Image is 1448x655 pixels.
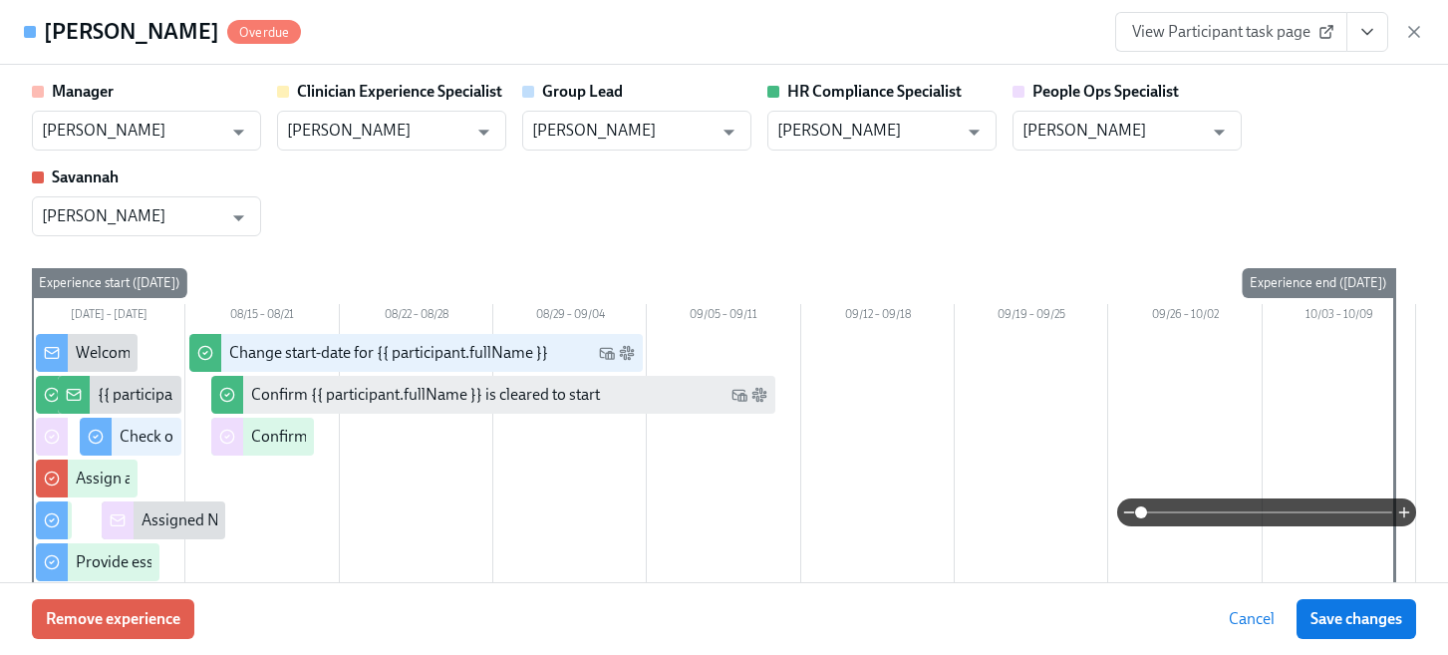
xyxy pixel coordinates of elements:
button: Open [468,117,499,148]
div: 10/03 – 10/09 [1263,304,1416,330]
div: Check out our recommended laptop specs [120,426,406,448]
h4: [PERSON_NAME] [44,17,219,47]
span: Overdue [227,25,301,40]
div: 09/12 – 09/18 [801,304,955,330]
div: 09/19 – 09/25 [955,304,1108,330]
button: Cancel [1215,599,1289,639]
button: Open [714,117,744,148]
div: Provide essential professional documentation [76,551,387,573]
strong: Savannah [52,167,119,186]
button: Open [1204,117,1235,148]
div: Confirm {{ participant.fullName }} is cleared to start [251,384,600,406]
strong: Group Lead [542,82,623,101]
div: 08/29 – 09/04 [493,304,647,330]
svg: Slack [619,345,635,361]
a: View Participant task page [1115,12,1347,52]
div: 08/15 – 08/21 [185,304,339,330]
div: Assign a Clinician Experience Specialist for {{ participant.fullName }} (start-date {{ participan... [76,468,865,490]
strong: People Ops Specialist [1032,82,1179,101]
span: Save changes [1310,609,1402,629]
svg: Work Email [731,387,747,403]
div: 09/05 – 09/11 [647,304,800,330]
div: Experience start ([DATE]) [31,268,187,298]
span: View Participant task page [1132,22,1330,42]
div: Welcome from the Charlie Health Compliance Team 👋 [76,342,450,364]
span: Cancel [1229,609,1275,629]
button: Remove experience [32,599,194,639]
button: Save changes [1297,599,1416,639]
svg: Work Email [599,345,615,361]
strong: HR Compliance Specialist [787,82,962,101]
button: View task page [1346,12,1388,52]
div: {{ participant.fullName }} has filled out the onboarding form [98,384,504,406]
svg: Slack [751,387,767,403]
button: Open [223,202,254,233]
div: [DATE] – [DATE] [32,304,185,330]
div: Confirm cleared by People Ops [251,426,461,448]
div: 08/22 – 08/28 [340,304,493,330]
div: 09/26 – 10/02 [1108,304,1262,330]
div: Experience end ([DATE]) [1242,268,1394,298]
button: Open [959,117,990,148]
span: Remove experience [46,609,180,629]
button: Open [223,117,254,148]
strong: Manager [52,82,114,101]
strong: Clinician Experience Specialist [297,82,502,101]
div: Change start-date for {{ participant.fullName }} [229,342,548,364]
